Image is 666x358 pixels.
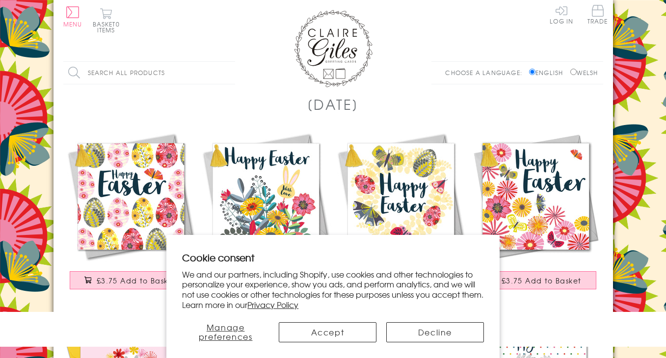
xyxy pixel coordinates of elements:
button: £3.75 Add to Basket [70,271,191,289]
span: £3.75 Add to Basket [502,276,582,285]
h1: [DATE] [307,94,359,114]
img: Claire Giles Greetings Cards [294,10,373,87]
button: Basket0 items [93,8,120,33]
a: Easter Greeting Card, Butterflies & Eggs, Embellished with a colourful tassel £3.75 Add to Basket [333,129,468,299]
button: Manage preferences [182,322,269,342]
label: English [529,68,568,77]
img: Easter Greeting Card, Butterflies & Eggs, Embellished with a colourful tassel [333,129,468,264]
button: Accept [279,322,376,342]
input: English [529,69,535,75]
img: Easter Card, Bouquet, Happy Easter, Embellished with a colourful tassel [198,129,333,264]
span: Trade [587,5,608,24]
a: Easter Card, Rows of Eggs, Happy Easter, Embellished with a colourful tassel £3.75 Add to Basket [63,129,198,299]
a: Easter Card, Tumbling Flowers, Happy Easter, Embellished with a colourful tassel £3.75 Add to Basket [468,129,603,299]
p: Choose a language: [445,68,527,77]
button: Decline [386,322,484,342]
button: Menu [63,6,82,27]
input: Search [225,62,235,84]
span: 0 items [97,20,120,34]
span: Menu [63,20,82,28]
h2: Cookie consent [182,251,484,264]
a: Log In [550,5,573,24]
a: Trade [587,5,608,26]
input: Welsh [570,69,577,75]
img: Easter Card, Rows of Eggs, Happy Easter, Embellished with a colourful tassel [63,129,198,264]
span: £3.75 Add to Basket [97,276,177,285]
p: We and our partners, including Shopify, use cookies and other technologies to personalize your ex... [182,269,484,310]
span: Manage preferences [199,321,253,342]
a: Easter Card, Bouquet, Happy Easter, Embellished with a colourful tassel £3.75 Add to Basket [198,129,333,299]
label: Welsh [570,68,598,77]
input: Search all products [63,62,235,84]
a: Privacy Policy [247,299,298,310]
img: Easter Card, Tumbling Flowers, Happy Easter, Embellished with a colourful tassel [468,129,603,264]
button: £3.75 Add to Basket [475,271,596,289]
